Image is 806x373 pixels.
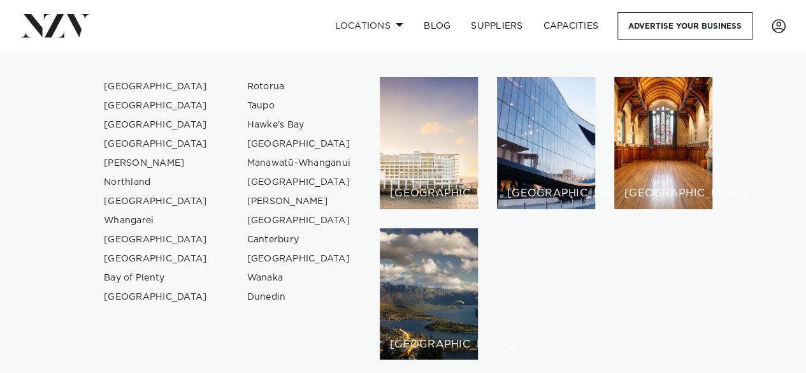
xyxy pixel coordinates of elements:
a: SUPPLIERS [461,12,533,40]
a: Christchurch venues [GEOGRAPHIC_DATA] [614,77,712,209]
a: BLOG [414,12,461,40]
h6: [GEOGRAPHIC_DATA] [390,188,468,199]
a: Auckland venues [GEOGRAPHIC_DATA] [380,77,478,209]
img: nzv-logo.png [20,14,90,37]
a: [GEOGRAPHIC_DATA] [94,288,218,307]
a: [GEOGRAPHIC_DATA] [237,249,361,268]
a: [PERSON_NAME] [94,154,218,173]
a: Locations [324,12,414,40]
a: Whangarei [94,211,218,230]
h6: [GEOGRAPHIC_DATA] [624,188,702,199]
a: Wanaka [237,268,361,288]
a: [GEOGRAPHIC_DATA] [94,96,218,115]
a: [GEOGRAPHIC_DATA] [94,77,218,96]
a: [GEOGRAPHIC_DATA] [94,230,218,249]
a: Queenstown venues [GEOGRAPHIC_DATA] [380,228,478,360]
a: Dunedin [237,288,361,307]
a: Northland [94,173,218,192]
a: Rotorua [237,77,361,96]
h6: [GEOGRAPHIC_DATA] [507,188,585,199]
a: Wellington venues [GEOGRAPHIC_DATA] [497,77,595,209]
a: Bay of Plenty [94,268,218,288]
h6: [GEOGRAPHIC_DATA] [390,339,468,350]
a: Manawatū-Whanganui [237,154,361,173]
a: Advertise your business [617,12,752,40]
a: Canterbury [237,230,361,249]
a: [GEOGRAPHIC_DATA] [94,192,218,211]
a: Capacities [533,12,609,40]
a: [GEOGRAPHIC_DATA] [94,135,218,154]
a: Hawke's Bay [237,115,361,135]
a: [GEOGRAPHIC_DATA] [237,173,361,192]
a: [GEOGRAPHIC_DATA] [237,211,361,230]
a: Taupo [237,96,361,115]
a: [GEOGRAPHIC_DATA] [94,249,218,268]
a: [GEOGRAPHIC_DATA] [94,115,218,135]
a: [GEOGRAPHIC_DATA] [237,135,361,154]
a: [PERSON_NAME] [237,192,361,211]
